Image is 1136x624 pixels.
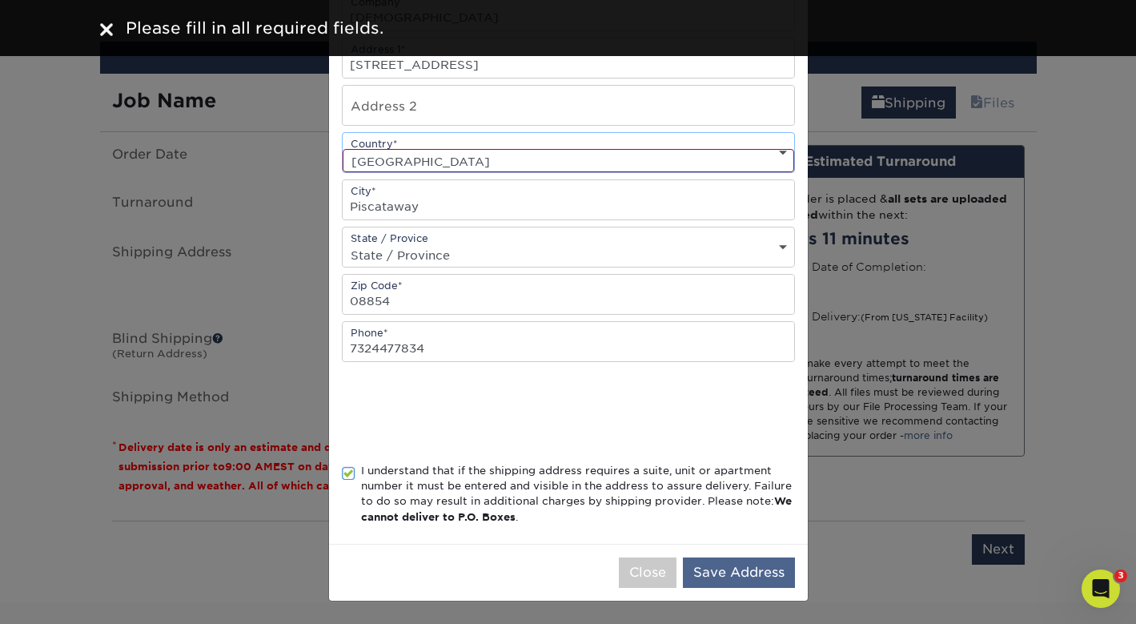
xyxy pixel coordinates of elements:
span: Please fill in all required fields. [126,18,383,38]
button: Close [619,558,676,588]
iframe: Intercom live chat [1082,570,1120,608]
button: Save Address [683,558,795,588]
span: 3 [1114,570,1127,582]
div: I understand that if the shipping address requires a suite, unit or apartment number it must be e... [361,463,795,525]
iframe: reCAPTCHA [342,381,585,444]
img: close [100,23,113,36]
b: We cannot deliver to P.O. Boxes [361,495,792,522]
